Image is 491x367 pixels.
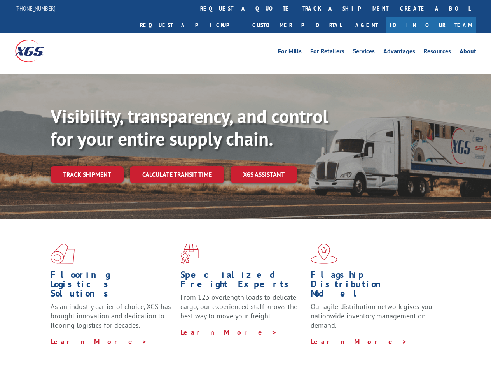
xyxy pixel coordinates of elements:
[353,48,375,57] a: Services
[180,328,277,337] a: Learn More >
[460,48,476,57] a: About
[51,104,328,151] b: Visibility, transparency, and control for your entire supply chain.
[278,48,302,57] a: For Mills
[180,293,304,327] p: From 123 overlength loads to delicate cargo, our experienced staff knows the best way to move you...
[51,244,75,264] img: xgs-icon-total-supply-chain-intelligence-red
[130,166,224,183] a: Calculate transit time
[51,270,175,302] h1: Flooring Logistics Solutions
[311,337,407,346] a: Learn More >
[383,48,415,57] a: Advantages
[246,17,348,33] a: Customer Portal
[311,244,337,264] img: xgs-icon-flagship-distribution-model-red
[311,302,432,330] span: Our agile distribution network gives you nationwide inventory management on demand.
[180,270,304,293] h1: Specialized Freight Experts
[310,48,344,57] a: For Retailers
[231,166,297,183] a: XGS ASSISTANT
[424,48,451,57] a: Resources
[51,166,124,183] a: Track shipment
[15,4,56,12] a: [PHONE_NUMBER]
[51,337,147,346] a: Learn More >
[180,244,199,264] img: xgs-icon-focused-on-flooring-red
[51,302,171,330] span: As an industry carrier of choice, XGS has brought innovation and dedication to flooring logistics...
[311,270,435,302] h1: Flagship Distribution Model
[134,17,246,33] a: Request a pickup
[386,17,476,33] a: Join Our Team
[348,17,386,33] a: Agent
